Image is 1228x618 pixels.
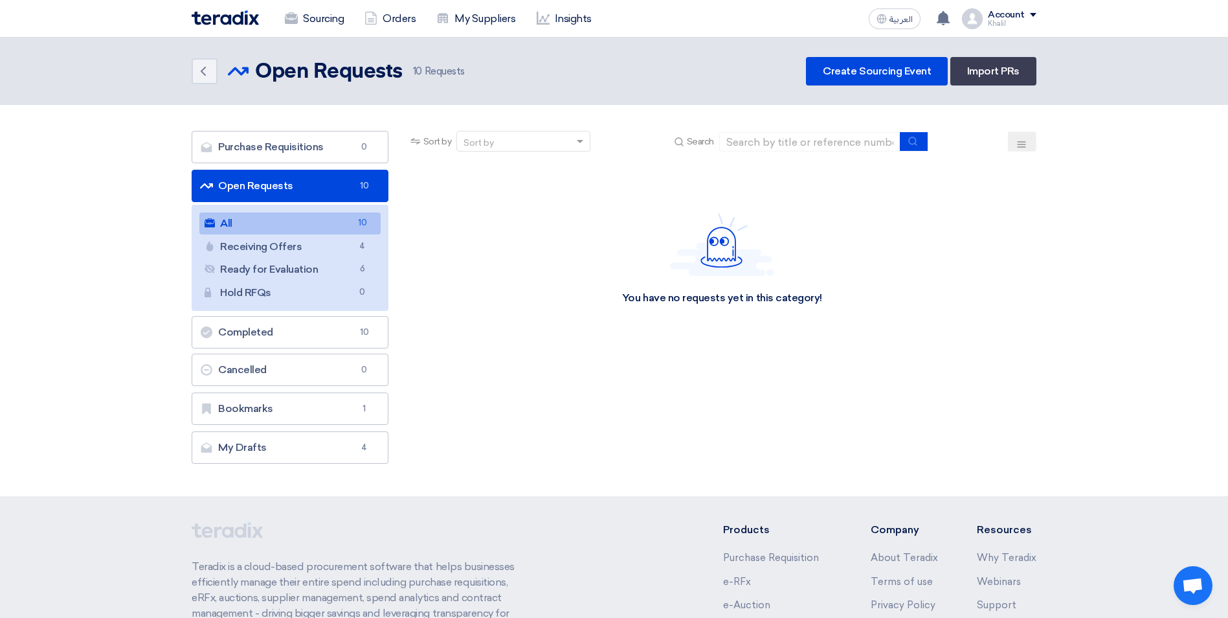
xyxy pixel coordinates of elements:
div: You have no requests yet in this category! [622,292,822,305]
li: Company [871,522,938,538]
a: Purchase Requisition [723,552,819,564]
a: Orders [354,5,426,33]
a: e-Auction [723,599,770,611]
span: Sort by [423,135,452,148]
a: Terms of use [871,576,933,588]
input: Search by title or reference number [719,132,900,152]
div: Khalil [988,20,1036,27]
img: Teradix logo [192,10,259,25]
span: 0 [355,286,370,299]
span: 4 [357,441,372,454]
a: Ready for Evaluation [199,258,381,280]
span: Search [687,135,714,148]
a: Insights [526,5,602,33]
span: 4 [355,240,370,253]
a: Import PRs [950,57,1036,86]
div: Account [988,10,1025,21]
div: Sort by [463,136,494,150]
img: Hello [670,213,774,276]
span: 0 [357,141,372,154]
a: Completed10 [192,316,388,349]
span: 10 [355,216,370,230]
a: Create Sourcing Event [806,57,948,86]
button: العربية [869,8,921,29]
a: Receiving Offers [199,236,381,258]
span: 10 [357,179,372,192]
a: Hold RFQs [199,282,381,304]
span: Requests [413,64,465,79]
a: Open Requests10 [192,170,388,202]
h2: Open Requests [255,59,403,85]
span: 10 [357,326,372,339]
a: All [199,212,381,235]
a: Support [977,599,1016,611]
a: My Suppliers [426,5,526,33]
img: profile_test.png [962,8,983,29]
a: Privacy Policy [871,599,935,611]
a: Cancelled0 [192,354,388,386]
a: Why Teradix [977,552,1036,564]
a: Webinars [977,576,1021,588]
span: 1 [357,402,372,415]
a: Sourcing [274,5,354,33]
a: About Teradix [871,552,938,564]
span: 6 [355,262,370,276]
a: e-RFx [723,576,751,588]
li: Resources [977,522,1036,538]
a: My Drafts4 [192,431,388,464]
div: Open chat [1174,566,1212,605]
span: العربية [889,15,913,24]
span: 0 [357,363,372,376]
a: Purchase Requisitions0 [192,131,388,163]
span: 10 [413,65,422,77]
a: Bookmarks1 [192,393,388,425]
li: Products [723,522,832,538]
